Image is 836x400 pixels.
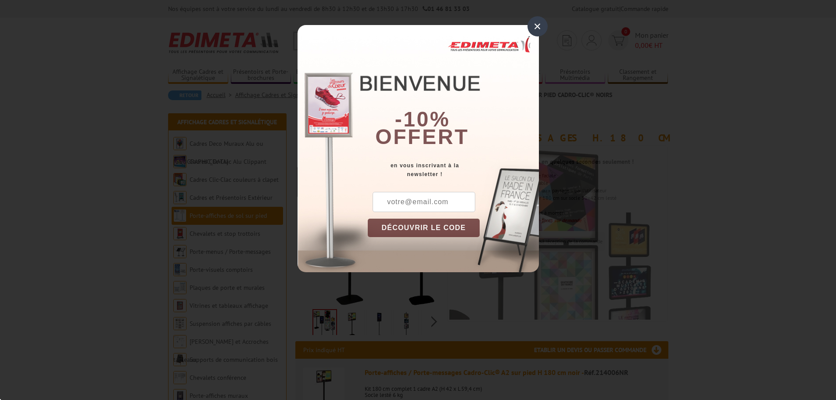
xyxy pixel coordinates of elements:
[375,125,469,148] font: offert
[368,219,480,237] button: DÉCOUVRIR LE CODE
[368,161,539,179] div: en vous inscrivant à la newsletter !
[373,192,475,212] input: votre@email.com
[395,108,450,131] b: -10%
[527,16,548,36] div: ×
